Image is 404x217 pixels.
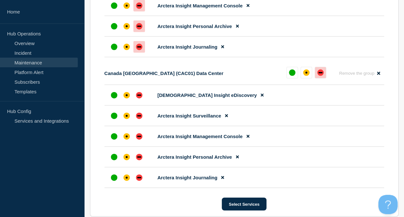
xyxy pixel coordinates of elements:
span: Arctera Insight Journaling [157,44,218,50]
div: down [136,154,142,160]
span: Arctera Insight Management Console [157,134,243,139]
div: down [136,23,142,30]
div: affected [123,175,130,181]
button: Remove the group [335,67,384,80]
div: down [136,3,142,9]
div: down [317,70,324,76]
div: up [111,154,117,160]
div: up [111,92,117,99]
div: down [136,44,142,50]
div: affected [123,133,130,140]
div: affected [123,3,130,9]
span: Remove the group [339,71,374,76]
div: affected [123,44,130,50]
span: Arctera Insight Personal Archive [157,154,232,160]
div: up [111,113,117,119]
div: up [111,175,117,181]
p: Canada [GEOGRAPHIC_DATA] (CAC01) Data Center [104,71,223,76]
div: down [136,113,142,119]
div: affected [123,113,130,119]
span: Arctera Insight Management Console [157,3,243,8]
div: up [289,70,295,76]
div: down [136,92,142,99]
div: affected [303,70,310,76]
div: up [111,133,117,140]
div: down [136,133,142,140]
div: up [111,44,117,50]
div: down [136,175,142,181]
div: affected [123,154,130,160]
div: up [111,23,117,30]
button: Select Services [222,198,266,211]
span: Arctera Insight Personal Archive [157,24,232,29]
span: [DEMOGRAPHIC_DATA] Insight eDiscovery [157,92,257,98]
iframe: Help Scout Beacon - Open [378,195,398,214]
button: affected [301,67,312,79]
button: up [286,67,298,79]
div: affected [123,92,130,99]
div: affected [123,23,130,30]
div: up [111,3,117,9]
button: down [315,67,326,79]
span: Arctera Insight Journaling [157,175,218,180]
span: Arctera Insight Surveillance [157,113,221,118]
